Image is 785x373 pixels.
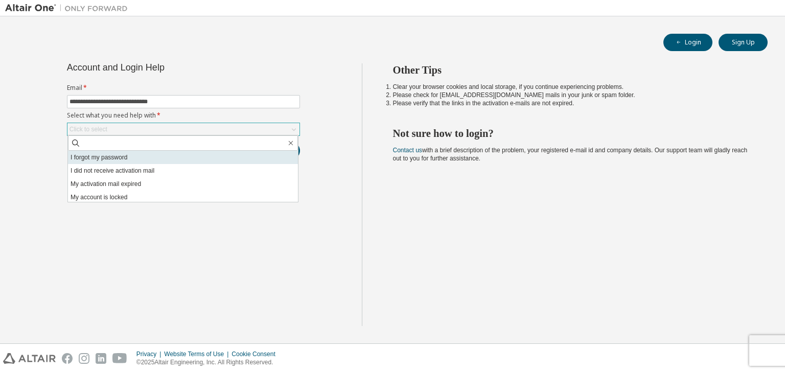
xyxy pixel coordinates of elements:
[164,350,232,358] div: Website Terms of Use
[62,353,73,364] img: facebook.svg
[393,147,422,154] a: Contact us
[393,63,750,77] h2: Other Tips
[393,99,750,107] li: Please verify that the links in the activation e-mails are not expired.
[96,353,106,364] img: linkedin.svg
[112,353,127,364] img: youtube.svg
[67,84,300,92] label: Email
[70,125,107,133] div: Click to select
[663,34,712,51] button: Login
[393,127,750,140] h2: Not sure how to login?
[3,353,56,364] img: altair_logo.svg
[67,63,253,72] div: Account and Login Help
[79,353,89,364] img: instagram.svg
[393,91,750,99] li: Please check for [EMAIL_ADDRESS][DOMAIN_NAME] mails in your junk or spam folder.
[68,151,298,164] li: I forgot my password
[5,3,133,13] img: Altair One
[232,350,281,358] div: Cookie Consent
[719,34,768,51] button: Sign Up
[67,111,300,120] label: Select what you need help with
[136,350,164,358] div: Privacy
[393,147,748,162] span: with a brief description of the problem, your registered e-mail id and company details. Our suppo...
[136,358,282,367] p: © 2025 Altair Engineering, Inc. All Rights Reserved.
[67,123,299,135] div: Click to select
[393,83,750,91] li: Clear your browser cookies and local storage, if you continue experiencing problems.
